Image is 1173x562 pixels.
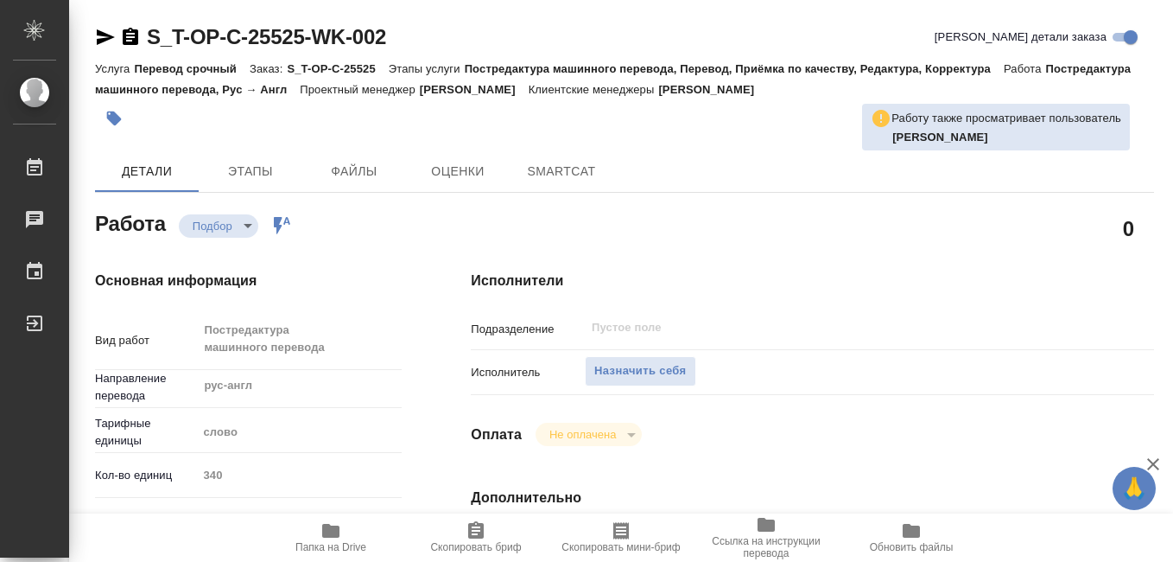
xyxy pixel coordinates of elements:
[95,207,166,238] h2: Работа
[209,161,292,182] span: Этапы
[891,110,1121,127] p: Работу также просматривает пользователь
[892,131,988,144] b: [PERSON_NAME]
[287,62,388,75] p: S_T-OP-C-25525
[197,506,402,535] div: Техника
[197,418,402,447] div: слово
[389,62,465,75] p: Этапы услуги
[839,514,984,562] button: Обновить файлы
[594,361,686,381] span: Назначить себя
[179,214,258,238] div: Подбор
[95,467,197,484] p: Кол-во единиц
[1113,467,1156,510] button: 🙏
[544,427,621,442] button: Не оплачена
[95,99,133,137] button: Добавить тэг
[471,271,1154,291] h4: Исполнители
[95,512,197,529] p: Общая тематика
[95,332,197,349] p: Вид работ
[95,370,197,405] p: Направление перевода
[1004,62,1046,75] p: Работа
[430,541,521,553] span: Скопировать бриф
[870,541,954,553] span: Обновить файлы
[1119,470,1149,507] span: 🙏
[561,541,680,553] span: Скопировать мини-бриф
[250,62,287,75] p: Заказ:
[585,356,695,386] button: Назначить себя
[529,83,659,96] p: Клиентские менеджеры
[295,541,366,553] span: Папка на Drive
[95,27,116,48] button: Скопировать ссылку для ЯМессенджера
[465,62,1004,75] p: Постредактура машинного перевода, Перевод, Приёмка по качеству, Редактура, Корректура
[258,514,403,562] button: Папка на Drive
[935,29,1106,46] span: [PERSON_NAME] детали заказа
[471,425,522,445] h4: Оплата
[187,219,238,233] button: Подбор
[197,463,402,488] input: Пустое поле
[590,317,1056,338] input: Пустое поле
[536,423,642,446] div: Подбор
[892,129,1121,146] p: Журавлева Александра
[471,488,1154,508] h4: Дополнительно
[300,83,419,96] p: Проектный менеджер
[548,514,694,562] button: Скопировать мини-бриф
[420,83,529,96] p: [PERSON_NAME]
[134,62,250,75] p: Перевод срочный
[120,27,141,48] button: Скопировать ссылку
[471,364,585,381] p: Исполнитель
[658,83,767,96] p: [PERSON_NAME]
[95,62,134,75] p: Услуга
[704,535,828,559] span: Ссылка на инструкции перевода
[520,161,603,182] span: SmartCat
[1123,214,1134,243] h2: 0
[95,271,402,291] h4: Основная информация
[403,514,548,562] button: Скопировать бриф
[147,25,386,48] a: S_T-OP-C-25525-WK-002
[416,161,499,182] span: Оценки
[694,514,839,562] button: Ссылка на инструкции перевода
[95,415,197,450] p: Тарифные единицы
[471,321,585,338] p: Подразделение
[105,161,188,182] span: Детали
[313,161,396,182] span: Файлы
